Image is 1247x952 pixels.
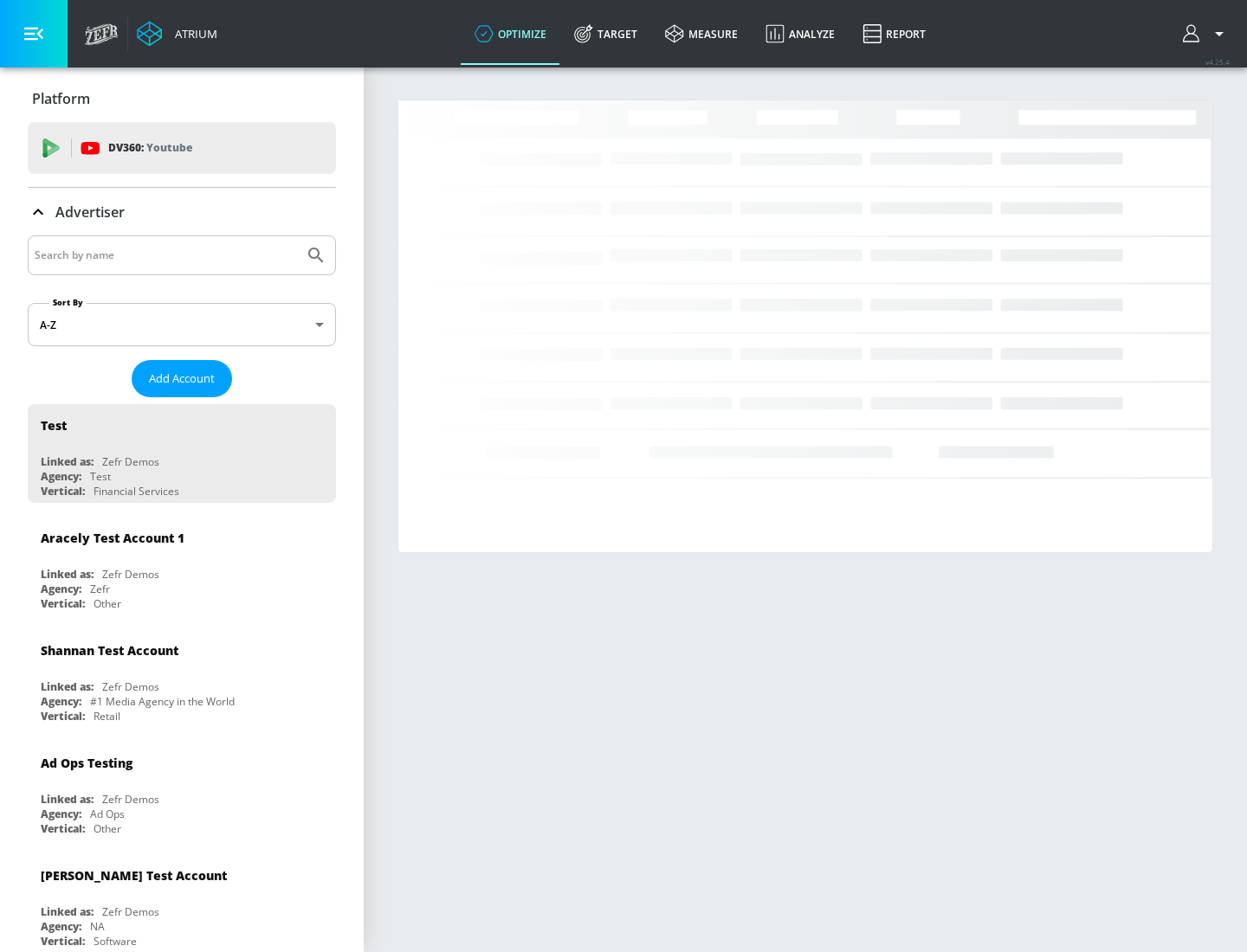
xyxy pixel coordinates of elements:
div: Aracely Test Account 1Linked as:Zefr DemosAgency:ZefrVertical:Other [28,517,336,615]
label: Sort By [49,297,87,308]
a: optimize [461,3,560,65]
div: [PERSON_NAME] Test Account [41,867,227,884]
div: Test [41,417,67,434]
div: Shannan Test Account [41,642,178,659]
button: Add Account [132,360,232,397]
div: Vertical: [41,596,85,611]
div: Agency: [41,582,81,596]
div: Ad Ops TestingLinked as:Zefr DemosAgency:Ad OpsVertical:Other [28,742,336,840]
a: Report [849,3,940,65]
div: Agency: [41,807,81,821]
div: Software [94,934,137,949]
div: Other [94,596,121,611]
div: Agency: [41,694,81,709]
div: Retail [94,709,120,724]
input: Search by name [35,244,297,267]
div: Zefr Demos [102,679,159,694]
span: v 4.25.4 [1205,57,1230,67]
div: Zefr Demos [102,567,159,582]
div: Linked as: [41,792,94,807]
div: Advertiser [28,188,336,236]
div: TestLinked as:Zefr DemosAgency:TestVertical:Financial Services [28,404,336,503]
div: #1 Media Agency in the World [90,694,235,709]
div: A-Z [28,303,336,346]
div: Vertical: [41,709,85,724]
div: DV360: Youtube [28,122,336,174]
div: Platform [28,74,336,123]
p: DV360: [108,138,192,158]
div: Linked as: [41,679,94,694]
p: Advertiser [55,203,125,222]
a: measure [651,3,752,65]
a: Atrium [137,21,217,47]
div: NA [90,919,105,934]
div: Zefr Demos [102,792,159,807]
div: Zefr Demos [102,454,159,469]
div: Zefr [90,582,110,596]
div: Financial Services [94,484,179,499]
div: Linked as: [41,567,94,582]
div: Linked as: [41,454,94,469]
span: Add Account [149,369,215,389]
a: Analyze [752,3,849,65]
div: Vertical: [41,934,85,949]
div: Agency: [41,919,81,934]
div: Linked as: [41,904,94,919]
a: Target [560,3,651,65]
div: Aracely Test Account 1 [41,530,184,546]
div: Ad Ops Testing [41,755,132,771]
div: Other [94,821,121,836]
div: Zefr Demos [102,904,159,919]
div: Vertical: [41,484,85,499]
div: Agency: [41,469,81,484]
div: Vertical: [41,821,85,836]
div: Test [90,469,111,484]
p: Youtube [146,138,192,157]
div: Shannan Test AccountLinked as:Zefr DemosAgency:#1 Media Agency in the WorldVertical:Retail [28,629,336,728]
div: Ad Ops [90,807,125,821]
div: Atrium [168,26,217,42]
p: Platform [32,89,90,108]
